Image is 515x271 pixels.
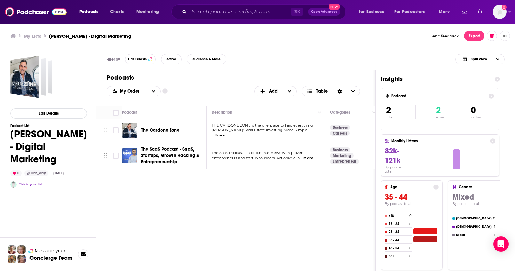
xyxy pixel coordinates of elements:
[166,57,176,61] span: Active
[10,128,87,165] h1: [PERSON_NAME] - Digital Marketing
[389,230,409,234] h4: 25 - 34
[436,105,441,116] span: 2
[389,214,408,218] h4: <18
[103,151,107,160] button: Move
[254,86,297,96] button: + Add
[439,7,450,16] span: More
[329,4,340,10] span: New
[49,33,131,39] h3: [PERSON_NAME] - Digital Marketing
[75,7,107,17] button: open menu
[493,5,507,19] img: User Profile
[17,255,26,263] img: Barbara Profile
[389,222,408,226] h4: 18 - 24
[494,225,495,229] h4: 1
[107,86,161,96] h2: Choose List sort
[302,86,360,96] button: Choose View
[19,182,42,186] a: This is your list
[333,86,346,96] div: Sort Direction
[385,192,439,202] h3: 35 - 44
[429,33,462,39] button: Send feedback.
[471,116,481,119] p: Inactive
[409,246,412,250] h4: 0
[141,127,179,133] span: The Cardone Zone
[122,123,137,138] img: The Cardone Zone
[436,116,444,119] p: Active
[187,54,226,64] button: Audience & More
[122,148,137,163] img: The SaaS Podcast - SaaS, Startups, Growth Hacking & Entrepreneurship
[502,5,507,10] svg: Add a profile image
[120,89,142,94] span: My Order
[471,105,476,116] span: 0
[391,94,486,98] h4: Podcast
[493,5,507,19] button: Show profile menu
[147,86,160,96] button: open menu
[10,181,17,188] img: Christina Ko
[113,153,119,159] span: Toggle select row
[330,153,354,158] a: Marketing
[161,54,182,64] button: Active
[385,146,400,165] span: 82k-121k
[29,255,73,261] h3: Concierge Team
[212,156,300,160] span: entrepreneurs and startup founders. Actionable in
[500,31,510,41] button: Show More Button
[103,126,107,135] button: Move
[110,7,124,16] span: Charts
[494,233,495,237] h4: 1
[141,146,199,165] span: The SaaS Podcast - SaaS, Startups, Growth Hacking & Entrepreneurship
[389,254,408,258] h4: 55+
[409,222,412,226] h4: 0
[24,33,41,39] h3: My Lists
[107,57,120,62] h3: Filter by
[10,56,52,98] a: Joshua Kopac - Digital Marketing
[475,6,485,17] a: Show notifications dropdown
[493,236,509,252] div: Open Intercom Messenger
[125,54,156,64] button: Has Guests
[389,246,408,250] h4: 45 - 54
[35,248,66,254] span: Message your
[385,165,411,174] h4: By podcast total
[128,57,147,61] span: Has Guests
[390,7,434,17] button: open menu
[10,108,87,119] button: Edit Details
[394,7,425,16] span: For Podcasters
[459,185,514,189] h4: Gender
[311,10,337,13] span: Open Advanced
[51,171,66,176] div: [DATE]
[5,6,67,18] img: Podchaser - Follow, Share and Rate Podcasts
[459,6,470,17] a: Show notifications dropdown
[10,124,87,128] h3: Podcast List
[390,185,431,189] h4: Age
[141,146,204,165] a: The SaaS Podcast - SaaS, Startups, Growth Hacking & Entrepreneurship
[359,7,384,16] span: For Business
[8,255,16,263] img: Jon Profile
[389,238,409,242] h4: 35 - 44
[192,57,221,61] span: Audience & More
[107,89,147,94] button: open menu
[316,109,323,117] button: Column Actions
[132,7,167,17] button: open menu
[409,254,412,258] h4: 0
[381,75,490,83] h1: Insights
[455,54,505,64] button: Choose View
[8,245,16,254] img: Sydney Profile
[122,109,137,116] div: Podcast
[212,123,313,127] span: THE CARDONE ZONE is the one place to find everything
[291,8,303,16] span: ⌘ K
[386,116,415,119] p: Total
[79,7,98,16] span: Podcasts
[370,109,378,117] button: Column Actions
[330,125,350,130] a: Business
[316,89,328,94] span: Table
[269,89,278,94] span: Add
[330,147,350,152] a: Business
[212,128,307,132] span: [PERSON_NAME]: Real Estate Investing Made Simple
[434,7,458,17] button: open menu
[354,7,392,17] button: open menu
[178,4,352,19] div: Search podcasts, credits, & more...
[24,170,48,176] div: link_only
